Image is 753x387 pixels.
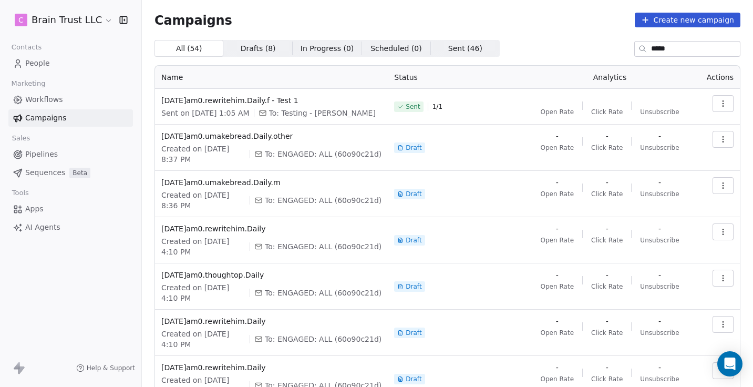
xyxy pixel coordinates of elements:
span: Beta [69,168,90,178]
span: - [556,270,559,280]
span: Drafts ( 8 ) [241,43,276,54]
span: Open Rate [540,144,574,152]
span: Created on [DATE] 4:10 PM [161,282,245,303]
span: Unsubscribe [640,144,679,152]
span: Unsubscribe [640,282,679,291]
span: Unsubscribe [640,329,679,337]
span: Marketing [7,76,50,91]
span: [DATE]am0.rewritehim.Daily.f - Test 1 [161,95,381,106]
span: - [556,177,559,188]
span: To: ENGAGED: ALL (60o90c21d) [265,195,381,206]
span: Click Rate [591,108,623,116]
span: - [556,131,559,141]
a: Campaigns [8,109,133,127]
span: Open Rate [540,108,574,116]
span: Click Rate [591,144,623,152]
span: Open Rate [540,190,574,198]
span: - [606,177,608,188]
span: Draft [406,190,421,198]
span: Apps [25,203,44,215]
a: Apps [8,200,133,218]
span: Sales [7,130,35,146]
span: Created on [DATE] 4:10 PM [161,236,245,257]
span: - [658,316,661,327]
span: Draft [406,375,421,383]
span: Click Rate [591,236,623,245]
span: Unsubscribe [640,190,679,198]
span: - [606,362,608,373]
span: Open Rate [540,375,574,383]
span: Pipelines [25,149,58,160]
span: Open Rate [540,236,574,245]
span: Click Rate [591,329,623,337]
span: Sent ( 46 ) [448,43,482,54]
span: 1 / 1 [432,103,442,111]
span: Draft [406,329,421,337]
span: - [606,270,608,280]
span: [DATE]am0.umakebread.Daily.other [161,131,381,141]
span: Sequences [25,167,65,178]
span: - [556,316,559,327]
span: Unsubscribe [640,236,679,245]
span: Created on [DATE] 8:36 PM [161,190,245,211]
th: Status [388,66,519,89]
span: Scheduled ( 0 ) [370,43,422,54]
span: AI Agents [25,222,60,233]
span: - [556,362,559,373]
span: Click Rate [591,190,623,198]
span: [DATE]am0.rewritehim.Daily [161,223,381,234]
span: Brain Trust LLC [32,13,102,27]
span: To: ENGAGED: ALL (60o90c21d) [265,149,381,159]
span: Draft [406,144,421,152]
span: [DATE]am0.rewritehim.Daily [161,362,381,373]
span: People [25,58,50,69]
span: - [606,316,608,327]
span: To: ENGAGED: ALL (60o90c21d) [265,241,381,252]
a: AI Agents [8,219,133,236]
span: Sent on [DATE] 1:05 AM [161,108,250,118]
a: Help & Support [76,364,135,372]
span: - [606,223,608,234]
span: Sent [406,103,420,111]
th: Name [155,66,388,89]
button: CBrain Trust LLC [13,11,112,29]
span: Unsubscribe [640,108,679,116]
span: - [658,131,661,141]
button: Create new campaign [635,13,740,27]
span: Created on [DATE] 8:37 PM [161,144,245,165]
span: To: ENGAGED: ALL (60o90c21d) [265,334,381,344]
span: - [658,223,661,234]
span: - [606,131,608,141]
span: - [556,223,559,234]
span: Workflows [25,94,63,105]
span: Unsubscribe [640,375,679,383]
span: [DATE]am0.thoughtop.Daily [161,270,381,280]
span: In Progress ( 0 ) [301,43,354,54]
span: C [18,15,24,25]
span: Campaigns [154,13,232,27]
span: Draft [406,236,421,245]
span: Click Rate [591,282,623,291]
span: To: Testing - Angie [269,108,376,118]
th: Analytics [519,66,700,89]
a: People [8,55,133,72]
span: Contacts [7,39,46,55]
span: - [658,177,661,188]
span: [DATE]am0.rewritehim.Daily [161,316,381,327]
span: Tools [7,185,33,201]
span: Draft [406,282,421,291]
span: - [658,270,661,280]
span: Click Rate [591,375,623,383]
div: Open Intercom Messenger [717,351,742,376]
span: [DATE]am0.umakebread.Daily.m [161,177,381,188]
span: - [658,362,661,373]
a: Pipelines [8,146,133,163]
span: Open Rate [540,329,574,337]
a: SequencesBeta [8,164,133,181]
span: Open Rate [540,282,574,291]
span: Campaigns [25,113,66,124]
span: To: ENGAGED: ALL (60o90c21d) [265,288,381,298]
span: Created on [DATE] 4:10 PM [161,329,245,350]
a: Workflows [8,91,133,108]
th: Actions [700,66,740,89]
